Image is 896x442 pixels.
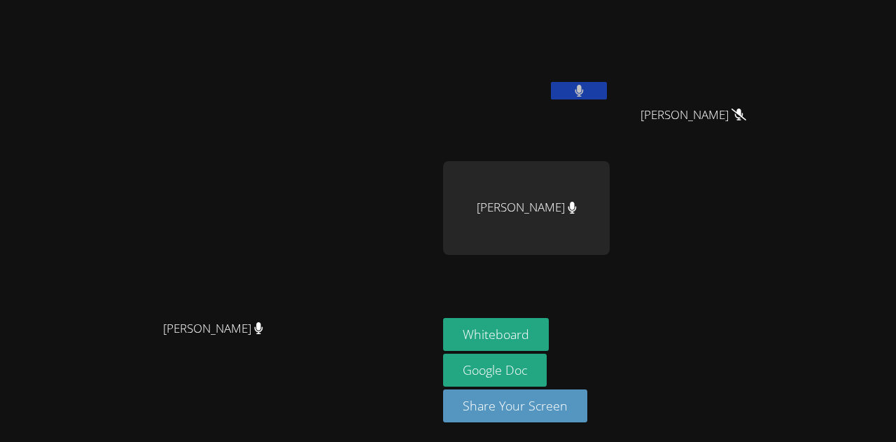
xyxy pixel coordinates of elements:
[443,318,549,351] button: Whiteboard
[443,161,610,255] div: [PERSON_NAME]
[640,105,746,125] span: [PERSON_NAME]
[163,319,263,339] span: [PERSON_NAME]
[443,389,587,422] button: Share Your Screen
[443,354,547,387] a: Google Doc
